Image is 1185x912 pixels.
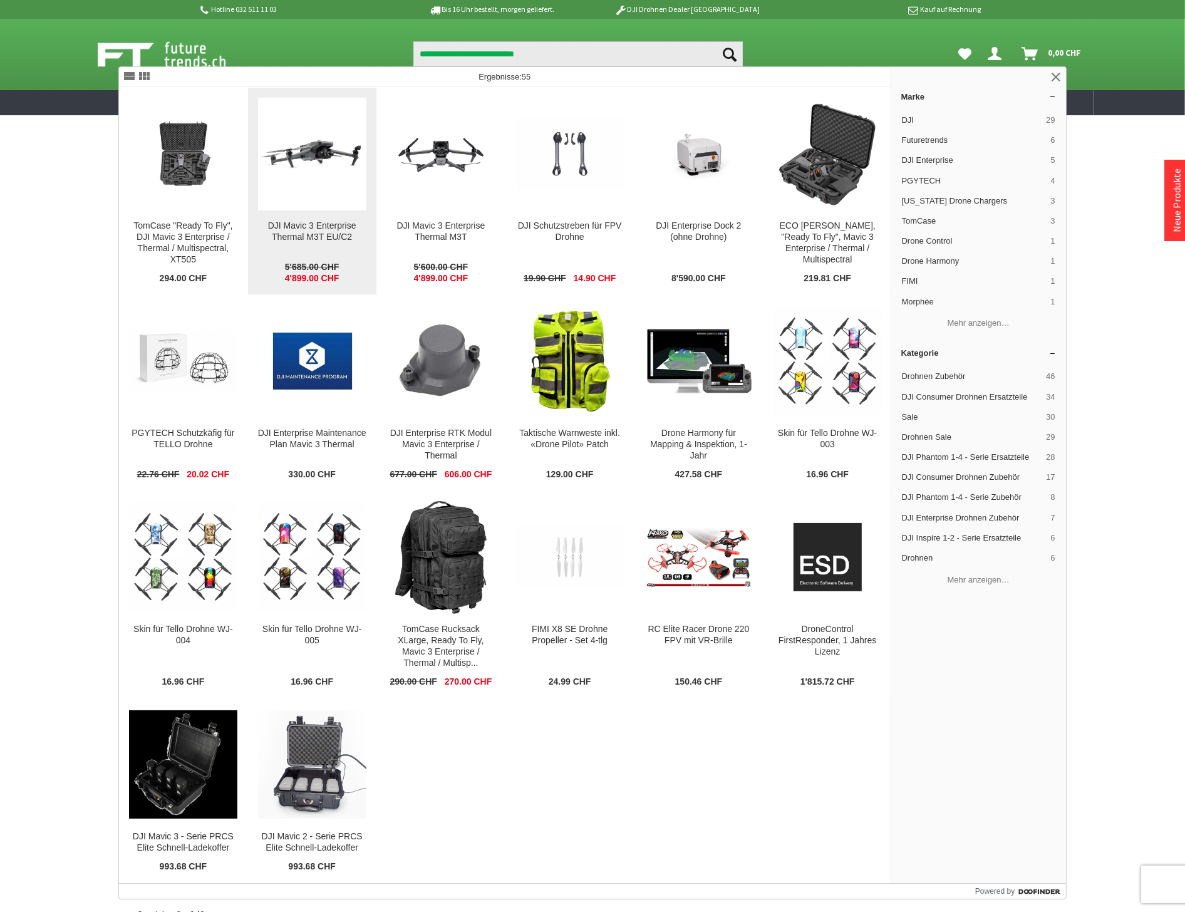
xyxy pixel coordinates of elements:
[291,676,333,688] span: 16.96 CHF
[717,41,743,66] button: Suchen
[1050,175,1055,187] span: 4
[589,2,785,17] p: DJI Drohnen Dealer [GEOGRAPHIC_DATA]
[902,276,1046,287] span: FIMI
[902,371,1042,382] span: Drohnen Zubehör
[515,220,624,243] div: DJI Schutzstreben für FPV Drohne
[1050,512,1055,524] span: 7
[902,552,1046,564] span: Drohnen
[505,88,634,294] a: DJI Schutzstreben für FPV Drohne DJI Schutzstreben für FPV Drohne 19.90 CHF 14.90 CHF
[671,273,726,284] span: 8'590.00 CHF
[377,491,505,698] a: TomCase Rucksack XLarge, Ready To Fly, Mavic 3 Enterprise / Thermal / Multisp... TomCase Rucksack...
[902,175,1046,187] span: PGYTECH
[983,41,1012,66] a: Hi, Serdar - Dein Konto
[515,527,624,588] img: FIMI X8 SE Drohne Propeller - Set 4-tlg
[119,698,247,883] a: DJI Mavic 3 - Serie PRCS Elite Schnell-Ladekoffer DJI Mavic 3 - Serie PRCS Elite Schnell-Ladekoff...
[891,343,1066,363] a: Kategorie
[1017,41,1087,66] a: Warenkorb
[644,503,753,611] img: RC Elite Racer Drone 220 FPV mit VR-Brille
[414,262,468,273] span: 5'600.00 CHF
[902,115,1042,126] span: DJI
[902,432,1042,443] span: Drohnen Sale
[505,295,634,490] a: Taktische Warnweste inkl. «Drone Pilot» Patch Taktische Warnweste inkl. «Drone Pilot» Patch 129.0...
[644,428,753,462] div: Drone Harmony für Mapping & Inspektion, 1-Jahr
[1050,276,1055,287] span: 1
[119,295,247,490] a: PGYTECH Schutzkäfig für TELLO Drohne PGYTECH Schutzkäfig für TELLO Drohne 22.76 CHF 20.02 CHF
[288,861,335,873] span: 993.68 CHF
[387,428,495,462] div: DJI Enterprise RTK Modul Mavic 3 Enterprise / Thermal
[258,321,366,402] img: DJI Enterprise Maintenance Plan Mavic 3 Thermal
[1050,256,1055,267] span: 1
[414,273,468,284] span: 4'899.00 CHF
[774,523,882,591] img: DroneControl FirstResponder, 1 Jahres Lizenz
[902,512,1046,524] span: DJI Enterprise Drohnen Zubehör
[902,391,1042,403] span: DJI Consumer Drohnen Ersatzteile
[902,452,1042,463] span: DJI Phantom 1-4 - Serie Ersatzteile
[258,831,366,854] div: DJI Mavic 2 - Serie PRCS Elite Schnell-Ladekoffer
[129,624,237,646] div: Skin für Tello Drohne WJ-004
[1046,391,1055,403] span: 34
[804,273,851,284] span: 219.81 CHF
[393,2,589,17] p: Bis 16 Uhr bestellt, morgen geliefert.
[387,220,495,243] div: DJI Mavic 3 Enterprise Thermal M3T
[505,491,634,698] a: FIMI X8 SE Drohne Propeller - Set 4-tlg FIMI X8 SE Drohne Propeller - Set 4-tlg 24.99 CHF
[644,327,753,395] img: Drone Harmony für Mapping & Inspektion, 1-Jahr
[902,195,1046,207] span: [US_STATE] Drone Chargers
[1048,43,1081,63] span: 0,00 CHF
[1050,135,1055,146] span: 6
[774,100,882,209] img: ECO Schutzkoffer, "Ready To Fly", Mavic 3 Enterprise / Thermal / Multispectral
[390,676,437,688] span: 290.00 CHF
[902,532,1046,544] span: DJI Inspire 1-2 - Serie Ersatzteile
[774,308,882,416] img: Skin für Tello Drohne WJ-003
[1050,155,1055,166] span: 5
[515,118,624,190] img: DJI Schutzstreben für FPV Drohne
[763,88,892,294] a: ECO Schutzkoffer, "Ready To Fly", Mavic 3 Enterprise / Thermal / Multispectral ECO [PERSON_NAME],...
[896,313,1061,334] button: Mehr anzeigen…
[902,155,1046,166] span: DJI Enterprise
[160,273,207,284] span: 294.00 CHF
[902,256,1046,267] span: Drone Harmony
[1046,412,1055,423] span: 30
[785,2,980,17] p: Kauf auf Rechnung
[377,88,505,294] a: DJI Mavic 3 Enterprise Thermal M3T DJI Mavic 3 Enterprise Thermal M3T 5'600.00 CHF 4'899.00 CHF
[390,469,437,480] span: 677.00 CHF
[129,503,237,611] img: Skin für Tello Drohne WJ-004
[285,273,339,284] span: 4'899.00 CHF
[574,273,616,284] span: 14.90 CHF
[549,676,591,688] span: 24.99 CHF
[546,469,593,480] span: 129.00 CHF
[634,295,763,490] a: Drone Harmony für Mapping & Inspektion, 1-Jahr Drone Harmony für Mapping & Inspektion, 1-Jahr 427...
[902,472,1042,483] span: DJI Consumer Drohnen Zubehör
[634,88,763,294] a: DJI Enterprise Dock 2 (ohne Drohne) DJI Enterprise Dock 2 (ohne Drohne) 8'590.00 CHF
[258,220,366,243] div: DJI Mavic 3 Enterprise Thermal M3T EU/C2
[248,698,376,883] a: DJI Mavic 2 - Serie PRCS Elite Schnell-Ladekoffer DJI Mavic 2 - Serie PRCS Elite Schnell-Ladekoff...
[644,220,753,243] div: DJI Enterprise Dock 2 (ohne Drohne)
[774,428,882,450] div: Skin für Tello Drohne WJ-003
[198,2,393,17] p: Hotline 032 511 11 03
[387,321,495,402] img: DJI Enterprise RTK Modul Mavic 3 Enterprise / Thermal
[1046,371,1055,382] span: 46
[160,861,207,873] span: 993.68 CHF
[763,295,892,490] a: Skin für Tello Drohne WJ-003 Skin für Tello Drohne WJ-003 16.96 CHF
[129,831,237,854] div: DJI Mavic 3 - Serie PRCS Elite Schnell-Ladekoffer
[479,72,530,81] span: Ergebnisse:
[258,624,366,646] div: Skin für Tello Drohne WJ-005
[395,501,487,614] img: TomCase Rucksack XLarge, Ready To Fly, Mavic 3 Enterprise / Thermal / Multisp...
[975,886,1015,897] span: Powered by
[1046,452,1055,463] span: 28
[524,273,566,284] span: 19.90 CHF
[1050,552,1055,564] span: 6
[1050,296,1055,308] span: 1
[387,123,495,184] img: DJI Mavic 3 Enterprise Thermal M3T
[515,428,624,450] div: Taktische Warnweste inkl. «Drone Pilot» Patch
[1050,492,1055,503] span: 8
[675,469,722,480] span: 427.58 CHF
[119,491,247,698] a: Skin für Tello Drohne WJ-004 Skin für Tello Drohne WJ-004 16.96 CHF
[1171,168,1183,232] a: Neue Produkte
[98,39,254,70] a: Shop Futuretrends - zur Startseite wechseln
[258,428,366,450] div: DJI Enterprise Maintenance Plan Mavic 3 Thermal
[902,236,1046,247] span: Drone Control
[644,624,753,646] div: RC Elite Racer Drone 220 FPV mit VR-Brille
[526,305,613,418] img: Taktische Warnweste inkl. «Drone Pilot» Patch
[891,87,1066,106] a: Marke
[902,412,1042,423] span: Sale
